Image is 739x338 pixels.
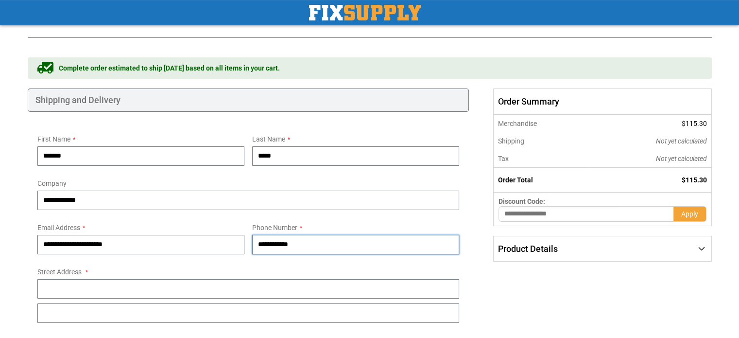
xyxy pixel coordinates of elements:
[494,150,590,168] th: Tax
[498,244,558,254] span: Product Details
[673,206,706,222] button: Apply
[498,197,545,205] span: Discount Code:
[656,155,707,162] span: Not yet calculated
[37,224,80,231] span: Email Address
[498,137,524,145] span: Shipping
[59,63,280,73] span: Complete order estimated to ship [DATE] based on all items in your cart.
[37,179,67,187] span: Company
[498,176,533,184] strong: Order Total
[494,115,590,132] th: Merchandise
[682,176,707,184] span: $115.30
[656,137,707,145] span: Not yet calculated
[28,89,469,112] div: Shipping and Delivery
[493,89,711,115] span: Order Summary
[28,6,712,28] h1: Check Out
[309,5,421,20] a: store logo
[252,135,285,143] span: Last Name
[37,135,70,143] span: First Name
[681,210,698,218] span: Apply
[309,5,421,20] img: Fix Industrial Supply
[682,120,707,127] span: $115.30
[252,224,297,231] span: Phone Number
[37,268,82,276] span: Street Address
